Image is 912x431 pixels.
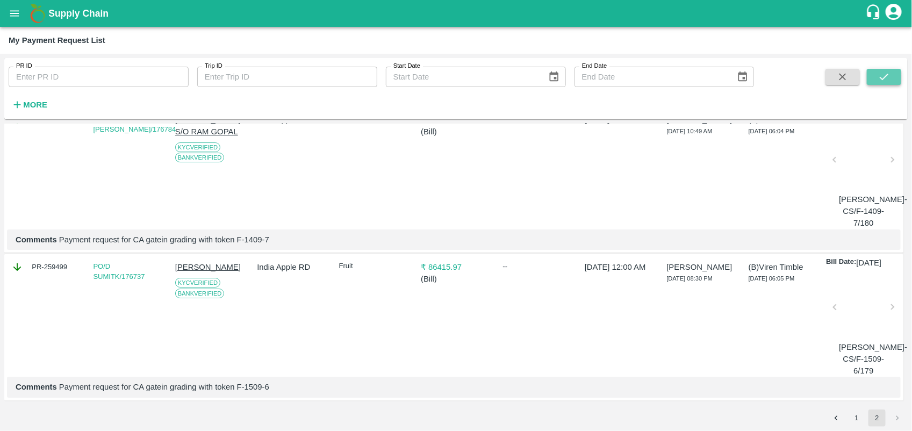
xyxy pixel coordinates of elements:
p: (B) Viren Timble [749,261,819,273]
a: Supply Chain [48,6,865,21]
span: KYC Verified [175,278,220,288]
input: Enter Trip ID [197,67,377,87]
p: Payment request for CA gatein grading with token F-1409-7 [16,234,892,246]
button: More [9,96,50,114]
input: Start Date [386,67,540,87]
span: [DATE] 08:30 PM [667,275,713,282]
p: [DATE] [857,257,882,269]
img: logo [27,3,48,24]
div: account of current user [884,2,903,25]
b: Comments [16,235,57,244]
p: ( Bill ) [421,273,491,285]
p: India Apple RD [257,261,327,273]
b: Comments [16,383,57,391]
input: Enter PR ID [9,67,189,87]
strong: More [23,100,47,109]
button: Choose date [544,67,564,87]
div: -- [503,261,573,272]
p: Bill Date: [826,257,856,269]
div: PR-259499 [11,261,82,273]
p: Payment request for CA gatein grading with token F-1509-6 [16,381,892,393]
span: Bank Verified [175,153,225,162]
div: My Payment Request List [9,33,105,47]
button: open drawer [2,1,27,26]
button: page 2 [868,410,886,427]
p: [PERSON_NAME]-CS/F-1509-6/179 [839,341,888,377]
p: ( Bill ) [421,126,491,138]
a: PO/D [PERSON_NAME]/176784 [93,114,176,133]
nav: pagination navigation [826,410,908,427]
span: [DATE] 06:04 PM [749,128,795,134]
span: [DATE] 06:05 PM [749,275,795,282]
label: Trip ID [205,62,222,70]
span: Bank Verified [175,289,225,298]
p: [PERSON_NAME]-CS/F-1409-7/180 [839,193,888,229]
div: customer-support [865,4,884,23]
span: KYC Verified [175,142,220,152]
p: [PERSON_NAME] [667,261,737,273]
span: [DATE] 10:49 AM [667,128,713,134]
p: Fruit [339,261,410,271]
p: [DATE] 12:00 AM [585,261,655,273]
button: Choose date [733,67,753,87]
button: Go to previous page [828,410,845,427]
b: Supply Chain [48,8,109,19]
label: PR ID [16,62,32,70]
label: Start Date [393,62,420,70]
input: End Date [575,67,729,87]
p: [PERSON_NAME] [175,261,246,273]
a: PO/D SUMITK/176737 [93,262,145,281]
label: End Date [582,62,607,70]
p: ₹ 86415.97 [421,261,491,273]
p: [PERSON_NAME] S/O RAM GOPAL [175,113,246,138]
button: Go to page 1 [848,410,865,427]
